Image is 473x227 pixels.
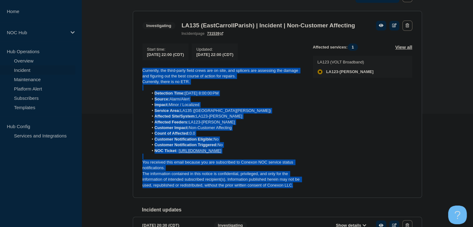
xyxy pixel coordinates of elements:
strong: Affected Site/System: [155,114,196,118]
span: LA123-[PERSON_NAME] [326,69,373,74]
span: 1 [348,44,358,51]
span: [DATE] 22:00 (CDT) [147,52,184,57]
li: Minor / Localized [148,102,303,108]
li: No [148,142,303,148]
li: 0.0 [148,131,303,136]
p: The information contained in this notice is confidential, privileged, and only for the informatio... [142,171,303,188]
strong: Service Area: [155,108,180,113]
strong: Count of Affected: [155,131,190,136]
button: View all [395,44,412,51]
li: Non-Customer Affecting [148,125,303,131]
li: Alarm/Alert [148,96,303,102]
p: Currently, the third-party field crews are on site, and splicers are assessing the damage and fig... [142,68,303,79]
strong: NOC Ticket: [155,148,178,153]
strong: Detection Time: [155,91,185,95]
li: LA123-[PERSON_NAME] [148,113,303,119]
li: LA135 ([GEOGRAPHIC_DATA][PERSON_NAME]) [148,108,303,113]
span: incident [182,31,196,36]
li: LA123-[PERSON_NAME] [148,119,303,125]
span: Investigating [142,22,175,29]
h3: LA135 (EastCarrollParish) | Incident | Non-Customer Affecting [182,22,355,29]
p: Start time : [147,47,184,52]
li: [DATE] 8:00:00 PM [148,90,303,96]
p: page [182,31,205,36]
div: [DATE] 22:00 (CDT) [196,52,233,57]
p: LA123 (VOLT Broadband) [318,60,373,64]
p: Currently, there is no ETR. [142,79,303,85]
strong: Impact: [155,102,169,107]
strong: Source: [155,97,169,101]
strong: Customer Impact: [155,125,189,130]
iframe: Help Scout Beacon - Open [448,206,467,224]
h2: Incident updates [142,207,422,213]
strong: Affected Feeders: [155,120,189,124]
a: [URL][DOMAIN_NAME] [179,148,221,153]
div: affected [318,69,322,74]
span: Affected services: [313,44,361,51]
p: Updated : [196,47,233,52]
strong: Customer Notification Triggered: [155,142,218,147]
strong: Customer Notification Eligible: [155,137,214,141]
p: You received this email because you are subscribed to Conexon NOC service status notifications. [142,160,303,171]
p: NOC Hub [7,30,67,35]
a: 731539 [207,31,223,36]
li: No [148,137,303,142]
